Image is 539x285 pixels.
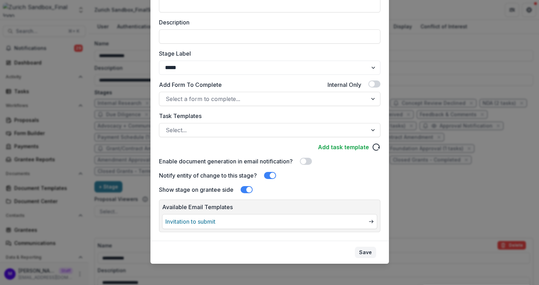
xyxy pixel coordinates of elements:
label: Enable document generation in email notification? [159,157,293,166]
svg: reload [372,143,380,151]
a: Invitation to submit [165,217,215,226]
label: Notify entity of change to this stage? [159,171,257,180]
p: Available Email Templates [162,203,377,211]
label: Internal Only [328,80,361,89]
label: Task Templates [159,112,376,120]
label: Description [159,18,376,27]
button: Save [355,247,376,258]
label: Add Form To Complete [159,80,222,89]
label: Show stage on grantee side [159,185,233,194]
a: Add task template [318,143,369,151]
label: Stage Label [159,49,376,58]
